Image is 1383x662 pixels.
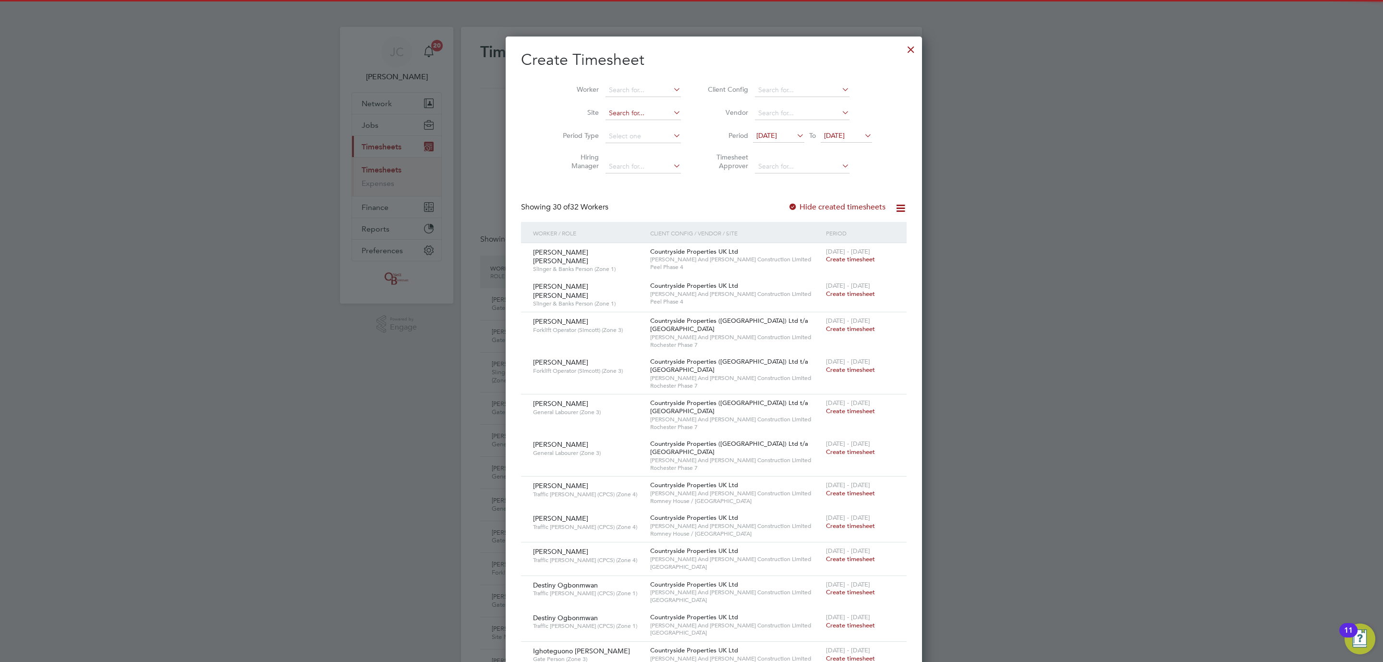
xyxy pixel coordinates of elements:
[826,588,875,596] span: Create timesheet
[826,448,875,456] span: Create timesheet
[826,357,870,366] span: [DATE] - [DATE]
[824,222,897,244] div: Period
[826,646,870,654] span: [DATE] - [DATE]
[533,358,588,367] span: [PERSON_NAME]
[826,440,870,448] span: [DATE] - [DATE]
[533,581,598,589] span: Destiny Ogbonmwan
[650,298,821,306] span: Peel Phase 4
[533,317,588,326] span: [PERSON_NAME]
[553,202,608,212] span: 32 Workers
[650,514,738,522] span: Countryside Properties UK Ltd
[826,555,875,563] span: Create timesheet
[824,131,845,140] span: [DATE]
[650,629,821,637] span: [GEOGRAPHIC_DATA]
[606,160,681,173] input: Search for...
[533,647,630,655] span: Ighoteguono [PERSON_NAME]
[755,160,849,173] input: Search for...
[650,256,821,263] span: [PERSON_NAME] And [PERSON_NAME] Construction Limited
[650,357,808,374] span: Countryside Properties ([GEOGRAPHIC_DATA]) Ltd t/a [GEOGRAPHIC_DATA]
[553,202,570,212] span: 30 of
[826,613,870,621] span: [DATE] - [DATE]
[826,481,870,489] span: [DATE] - [DATE]
[650,247,738,256] span: Countryside Properties UK Ltd
[826,547,870,555] span: [DATE] - [DATE]
[788,202,886,212] label: Hide created timesheets
[533,481,588,490] span: [PERSON_NAME]
[650,333,821,341] span: [PERSON_NAME] And [PERSON_NAME] Construction Limited
[826,580,870,588] span: [DATE] - [DATE]
[533,326,643,334] span: Forklift Operator (Simcott) (Zone 3)
[650,547,738,555] span: Countryside Properties UK Ltd
[1344,630,1353,643] div: 11
[650,399,808,415] span: Countryside Properties ([GEOGRAPHIC_DATA]) Ltd t/a [GEOGRAPHIC_DATA]
[705,153,748,170] label: Timesheet Approver
[650,290,821,298] span: [PERSON_NAME] And [PERSON_NAME] Construction Limited
[650,282,738,290] span: Countryside Properties UK Ltd
[533,589,643,597] span: Traffic [PERSON_NAME] (CPCS) (Zone 1)
[650,317,808,333] span: Countryside Properties ([GEOGRAPHIC_DATA]) Ltd t/a [GEOGRAPHIC_DATA]
[650,456,821,464] span: [PERSON_NAME] And [PERSON_NAME] Construction Limited
[650,646,738,654] span: Countryside Properties UK Ltd
[533,547,588,556] span: [PERSON_NAME]
[650,497,821,505] span: Romney House / [GEOGRAPHIC_DATA]
[650,341,821,349] span: Rochester Phase 7
[826,489,875,497] span: Create timesheet
[650,622,821,629] span: [PERSON_NAME] And [PERSON_NAME] Construction Limited
[755,84,849,97] input: Search for...
[826,325,875,333] span: Create timesheet
[650,416,821,423] span: [PERSON_NAME] And [PERSON_NAME] Construction Limited
[826,290,875,298] span: Create timesheet
[533,367,643,375] span: Forklift Operator (Simcott) (Zone 3)
[533,622,643,630] span: Traffic [PERSON_NAME] (CPCS) (Zone 1)
[650,464,821,472] span: Rochester Phase 7
[533,408,643,416] span: General Labourer (Zone 3)
[650,555,821,563] span: [PERSON_NAME] And [PERSON_NAME] Construction Limited
[533,523,643,531] span: Traffic [PERSON_NAME] (CPCS) (Zone 4)
[650,522,821,530] span: [PERSON_NAME] And [PERSON_NAME] Construction Limited
[826,522,875,530] span: Create timesheet
[533,556,643,564] span: Traffic [PERSON_NAME] (CPCS) (Zone 4)
[705,85,748,94] label: Client Config
[650,596,821,604] span: [GEOGRAPHIC_DATA]
[705,108,748,117] label: Vendor
[648,222,824,244] div: Client Config / Vendor / Site
[533,282,588,299] span: [PERSON_NAME] [PERSON_NAME]
[533,399,588,408] span: [PERSON_NAME]
[826,247,870,256] span: [DATE] - [DATE]
[556,85,599,94] label: Worker
[826,407,875,415] span: Create timesheet
[806,129,819,142] span: To
[826,255,875,263] span: Create timesheet
[826,399,870,407] span: [DATE] - [DATE]
[826,514,870,522] span: [DATE] - [DATE]
[533,248,588,265] span: [PERSON_NAME] [PERSON_NAME]
[533,300,643,307] span: Slinger & Banks Person (Zone 1)
[606,130,681,143] input: Select one
[533,449,643,457] span: General Labourer (Zone 3)
[650,481,738,489] span: Countryside Properties UK Ltd
[556,131,599,140] label: Period Type
[531,222,648,244] div: Worker / Role
[650,423,821,431] span: Rochester Phase 7
[650,263,821,271] span: Peel Phase 4
[650,382,821,390] span: Rochester Phase 7
[1345,624,1375,654] button: Open Resource Center, 11 new notifications
[606,84,681,97] input: Search for...
[521,202,610,212] div: Showing
[650,530,821,538] span: Romney House / [GEOGRAPHIC_DATA]
[650,563,821,571] span: [GEOGRAPHIC_DATA]
[650,374,821,382] span: [PERSON_NAME] And [PERSON_NAME] Construction Limited
[556,108,599,117] label: Site
[533,514,588,523] span: [PERSON_NAME]
[533,490,643,498] span: Traffic [PERSON_NAME] (CPCS) (Zone 4)
[826,366,875,374] span: Create timesheet
[826,282,870,290] span: [DATE] - [DATE]
[556,153,599,170] label: Hiring Manager
[756,131,777,140] span: [DATE]
[650,490,821,497] span: [PERSON_NAME] And [PERSON_NAME] Construction Limited
[533,613,598,622] span: Destiny Ogbonmwan
[650,580,738,588] span: Countryside Properties UK Ltd
[826,621,875,629] span: Create timesheet
[533,265,643,273] span: Slinger & Banks Person (Zone 1)
[650,613,738,621] span: Countryside Properties UK Ltd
